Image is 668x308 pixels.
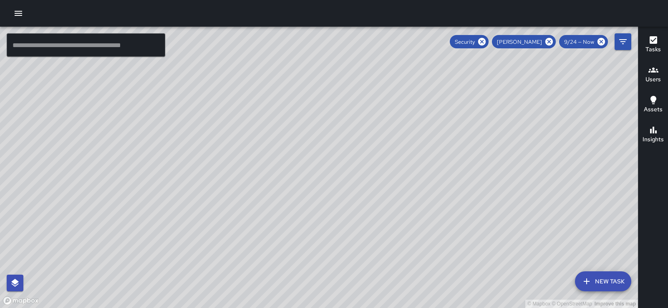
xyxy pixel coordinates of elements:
[492,35,556,48] div: [PERSON_NAME]
[575,271,631,291] button: New Task
[645,75,661,84] h6: Users
[450,35,489,48] div: Security
[450,38,480,45] span: Security
[638,120,668,150] button: Insights
[492,38,547,45] span: [PERSON_NAME]
[615,33,631,50] button: Filters
[638,90,668,120] button: Assets
[559,38,599,45] span: 9/24 — Now
[643,135,664,144] h6: Insights
[645,45,661,54] h6: Tasks
[644,105,663,114] h6: Assets
[638,60,668,90] button: Users
[638,30,668,60] button: Tasks
[559,35,608,48] div: 9/24 — Now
